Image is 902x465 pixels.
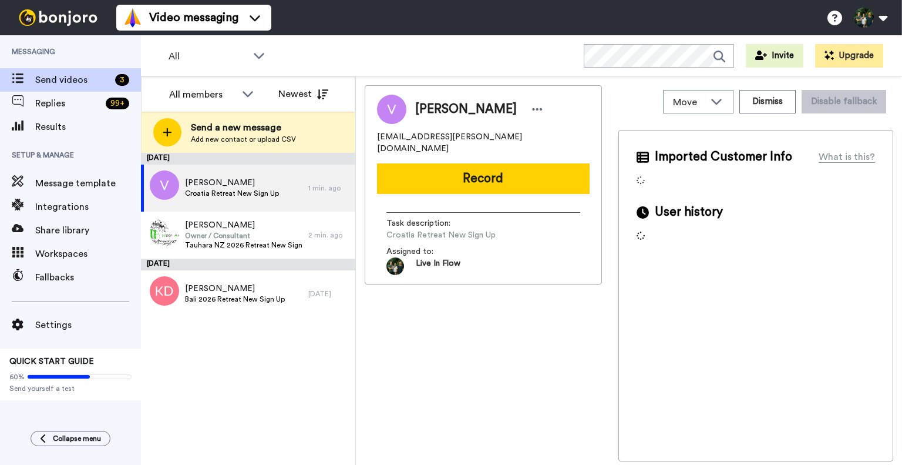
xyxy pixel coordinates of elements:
span: Send videos [35,73,110,87]
span: Integrations [35,200,141,214]
div: [DATE] [141,259,355,270]
div: [DATE] [308,289,349,299]
div: 1 min. ago [308,183,349,193]
span: Move [673,95,705,109]
div: 2 min. ago [308,230,349,240]
span: Send yourself a test [9,384,132,393]
span: [PERSON_NAME] [185,283,285,295]
img: 2c042d2a-45af-4ef9-8f8b-534534430f0c.png [150,218,179,247]
span: Task description : [386,218,469,229]
span: Imported Customer Info [655,148,792,166]
span: [PERSON_NAME] [185,219,302,231]
button: Upgrade [815,44,883,68]
button: Disable fallback [802,90,886,113]
span: 60% [9,372,25,382]
span: Croatia Retreat New Sign Up [386,229,498,241]
span: Assigned to: [386,246,469,257]
span: Send a new message [191,121,296,135]
img: 0d943135-5d5e-4e5e-b8b7-f9a5d3d10a15-1598330493.jpg [386,257,404,275]
span: Workspaces [35,247,141,261]
div: What is this? [819,150,875,164]
span: Settings [35,318,141,332]
div: 99 + [106,98,129,109]
span: Collapse menu [53,434,101,443]
button: Newest [270,82,337,106]
span: Owner / Consultant [185,231,302,240]
span: Message template [35,176,141,190]
img: bj-logo-header-white.svg [14,9,102,26]
img: vm-color.svg [123,8,142,27]
span: Fallbacks [35,270,141,285]
span: Croatia Retreat New Sign Up [185,189,279,198]
img: kd.png [150,276,179,306]
span: Replies [35,96,101,111]
span: Video messaging [149,9,238,26]
span: Bali 2026 Retreat New Sign Up [185,295,285,304]
img: Image of Vanja Kovačić [377,95,406,124]
span: Share library [35,223,141,237]
span: Add new contact or upload CSV [191,135,296,144]
span: QUICK START GUIDE [9,357,94,366]
span: [EMAIL_ADDRESS][PERSON_NAME][DOMAIN_NAME] [377,131,590,155]
span: Results [35,120,141,134]
img: v.png [150,170,179,200]
div: All members [169,88,236,102]
span: [PERSON_NAME] [415,101,517,118]
span: User history [655,203,723,221]
button: Invite [746,44,803,68]
div: [DATE] [141,153,355,165]
span: All [169,49,247,63]
button: Record [377,163,590,194]
span: [PERSON_NAME] [185,177,279,189]
button: Collapse menu [31,431,110,446]
span: Tauhara NZ 2026 Retreat New Sign Up [185,240,302,250]
span: Live In Flow [416,257,460,275]
button: Dismiss [739,90,796,113]
div: 3 [115,74,129,86]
